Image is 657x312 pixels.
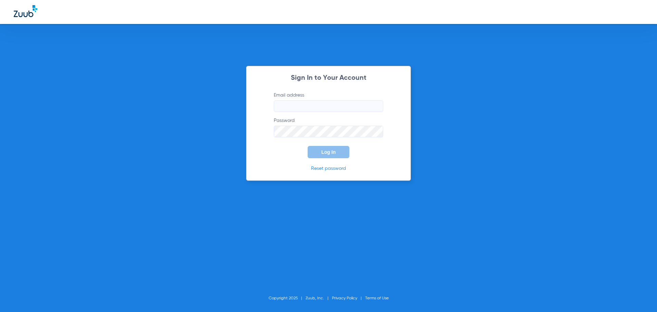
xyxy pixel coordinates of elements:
label: Email address [274,92,383,112]
img: Zuub Logo [14,5,37,17]
h2: Sign In to Your Account [263,75,394,82]
li: Zuub, Inc. [306,295,332,302]
a: Terms of Use [365,296,389,300]
input: Password [274,126,383,137]
span: Log In [321,149,336,155]
button: Log In [308,146,349,158]
label: Password [274,117,383,137]
a: Reset password [311,166,346,171]
input: Email address [274,100,383,112]
a: Privacy Policy [332,296,357,300]
li: Copyright 2025 [269,295,306,302]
